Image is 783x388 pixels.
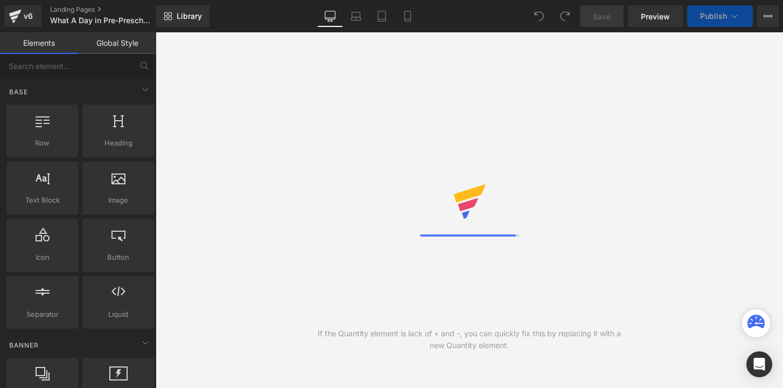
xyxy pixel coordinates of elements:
[10,309,75,320] span: Separator
[700,12,727,20] span: Publish
[8,87,29,97] span: Base
[10,252,75,263] span: Icon
[86,252,151,263] span: Button
[343,5,369,27] a: Laptop
[593,11,611,22] span: Save
[317,5,343,27] a: Desktop
[50,16,153,25] span: What A Day in Pre-Preschool Looks Like
[4,5,41,27] a: v6
[50,5,174,14] a: Landing Pages
[177,11,202,21] span: Library
[22,9,35,23] div: v6
[86,137,151,149] span: Heading
[528,5,550,27] button: Undo
[554,5,576,27] button: Redo
[757,5,779,27] button: More
[746,351,772,377] div: Open Intercom Messenger
[156,5,209,27] a: New Library
[312,328,626,351] div: If the Quantity element is lack of + and -, you can quickly fix this by replacing it with a new Q...
[78,32,156,54] a: Global Style
[395,5,421,27] a: Mobile
[641,11,670,22] span: Preview
[687,5,753,27] button: Publish
[628,5,683,27] a: Preview
[8,340,40,350] span: Banner
[369,5,395,27] a: Tablet
[10,195,75,206] span: Text Block
[10,137,75,149] span: Row
[86,195,151,206] span: Image
[86,309,151,320] span: Liquid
